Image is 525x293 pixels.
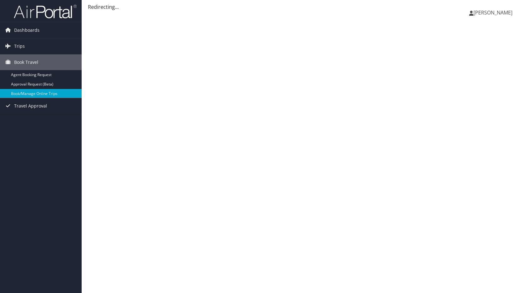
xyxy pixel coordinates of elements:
span: Dashboards [14,22,40,38]
span: Trips [14,38,25,54]
a: [PERSON_NAME] [469,3,519,22]
div: Redirecting... [88,3,519,11]
span: Travel Approval [14,98,47,114]
img: airportal-logo.png [14,4,77,19]
span: Book Travel [14,54,38,70]
span: [PERSON_NAME] [474,9,512,16]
